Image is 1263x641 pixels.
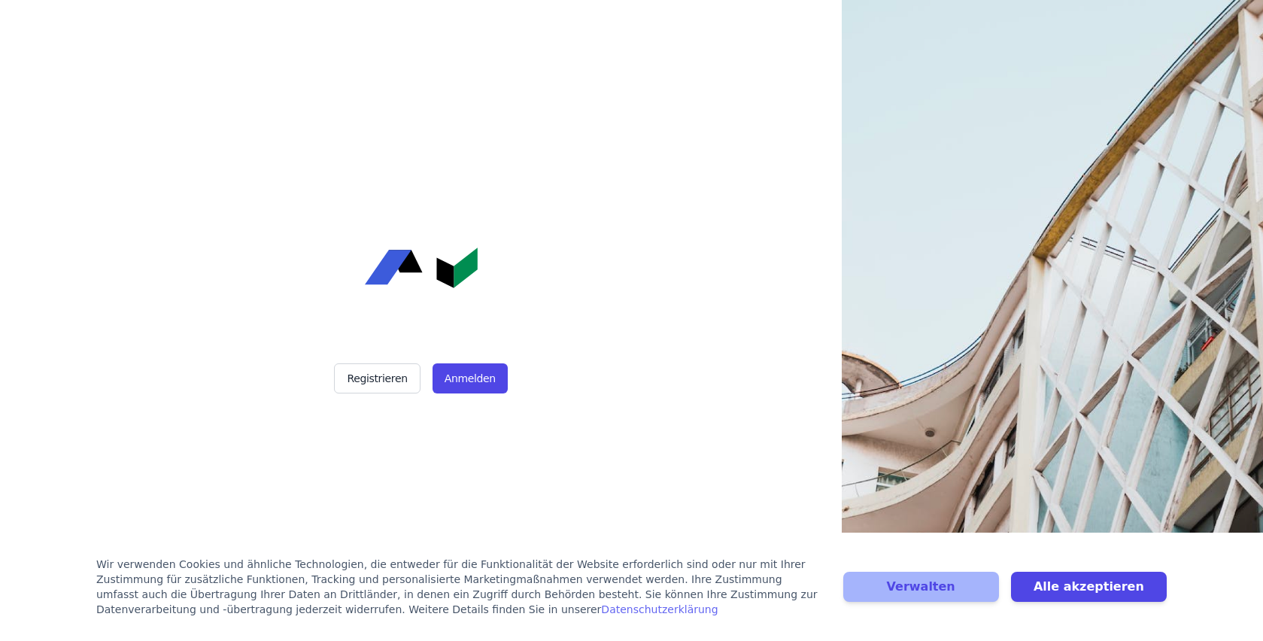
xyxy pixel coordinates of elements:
[365,248,478,288] img: Concular
[1011,572,1167,602] button: Alle akzeptieren
[334,363,420,393] button: Registrieren
[843,572,999,602] button: Verwalten
[433,363,508,393] button: Anmelden
[96,557,825,617] div: Wir verwenden Cookies und ähnliche Technologien, die entweder für die Funktionalität der Website ...
[601,603,718,615] a: Datenschutzerklärung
